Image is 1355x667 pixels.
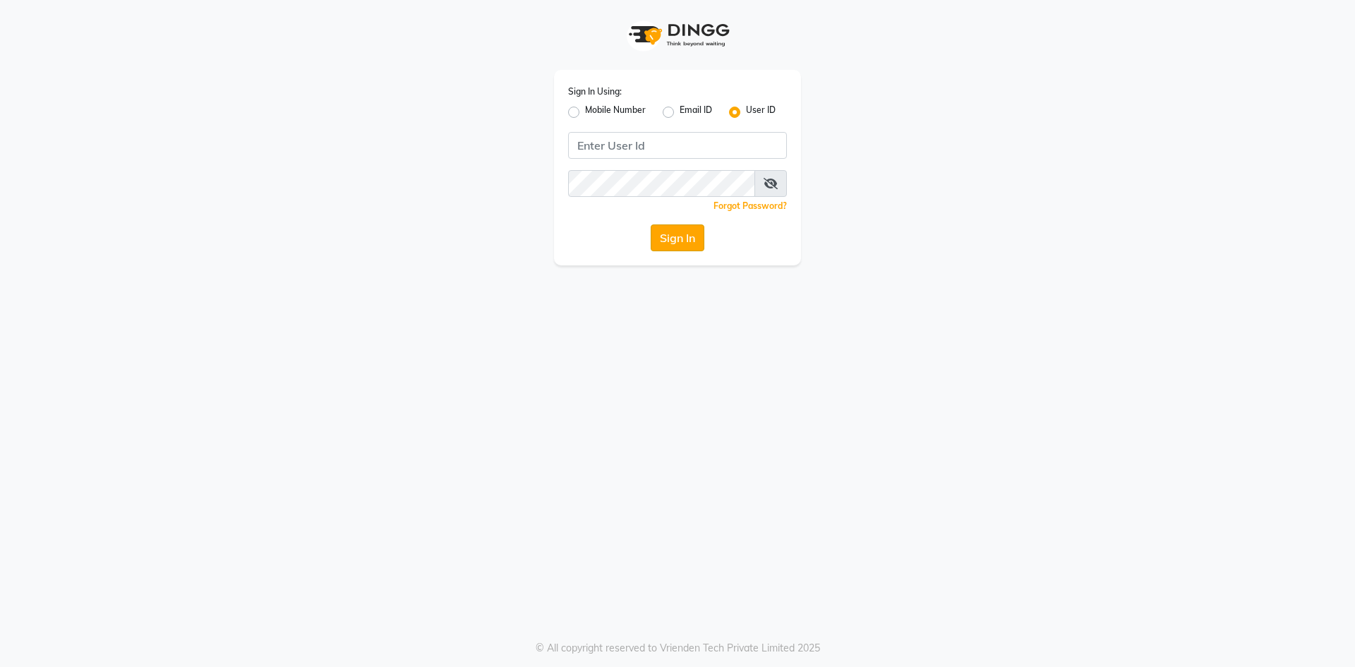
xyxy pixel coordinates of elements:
[568,132,787,159] input: Username
[651,224,704,251] button: Sign In
[680,104,712,121] label: Email ID
[568,170,755,197] input: Username
[568,85,622,98] label: Sign In Using:
[621,14,734,56] img: logo1.svg
[585,104,646,121] label: Mobile Number
[746,104,776,121] label: User ID
[713,200,787,211] a: Forgot Password?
